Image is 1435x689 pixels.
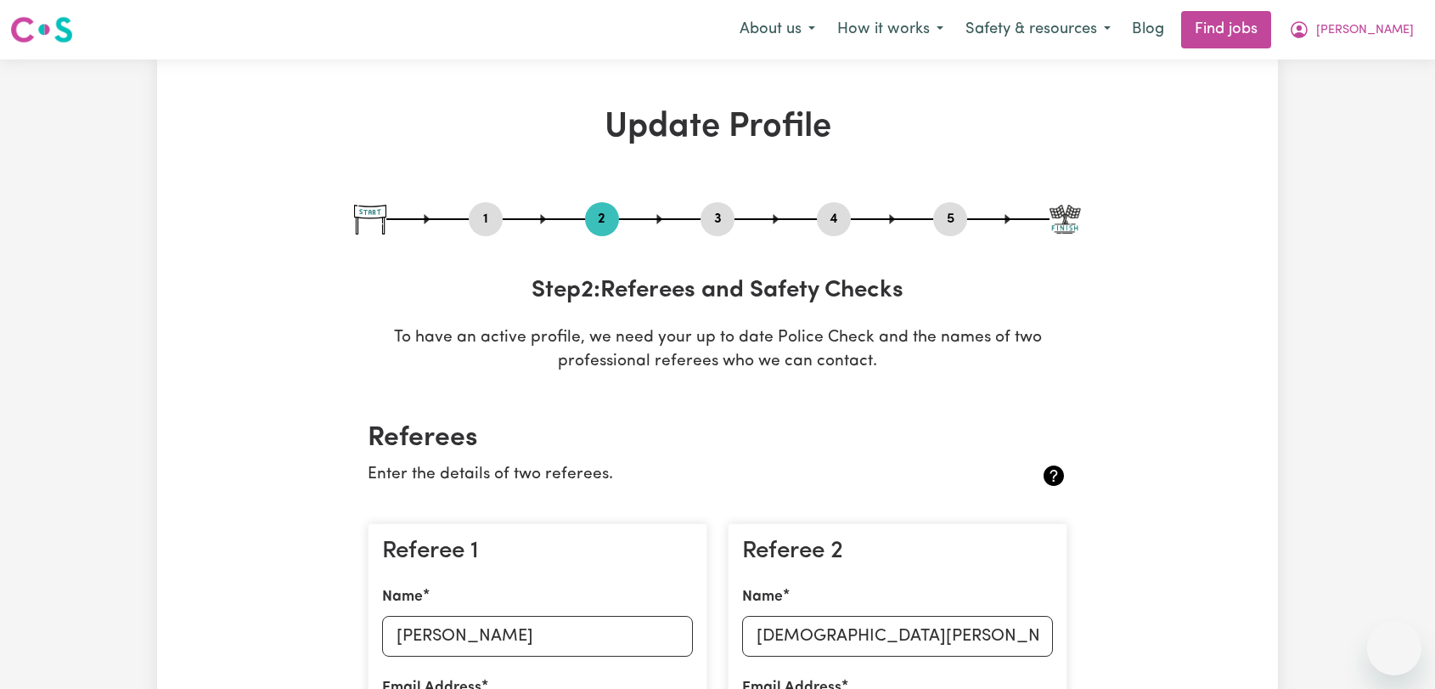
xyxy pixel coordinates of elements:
[701,208,734,230] button: Go to step 3
[1181,11,1271,48] a: Find jobs
[1278,12,1425,48] button: My Account
[354,326,1081,376] p: To have an active profile, we need your up to date Police Check and the names of two professional...
[742,586,783,608] label: Name
[469,208,503,230] button: Go to step 1
[354,277,1081,306] h3: Step 2 : Referees and Safety Checks
[382,586,423,608] label: Name
[1122,11,1174,48] a: Blog
[10,14,73,45] img: Careseekers logo
[742,538,1053,567] h3: Referee 2
[585,208,619,230] button: Go to step 2
[817,208,851,230] button: Go to step 4
[1316,21,1414,40] span: [PERSON_NAME]
[354,107,1081,148] h1: Update Profile
[368,422,1067,455] h2: Referees
[368,463,951,488] p: Enter the details of two referees.
[382,538,693,567] h3: Referee 1
[933,208,967,230] button: Go to step 5
[10,10,73,49] a: Careseekers logo
[1367,621,1421,675] iframe: Button to launch messaging window
[954,12,1122,48] button: Safety & resources
[826,12,954,48] button: How it works
[729,12,826,48] button: About us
